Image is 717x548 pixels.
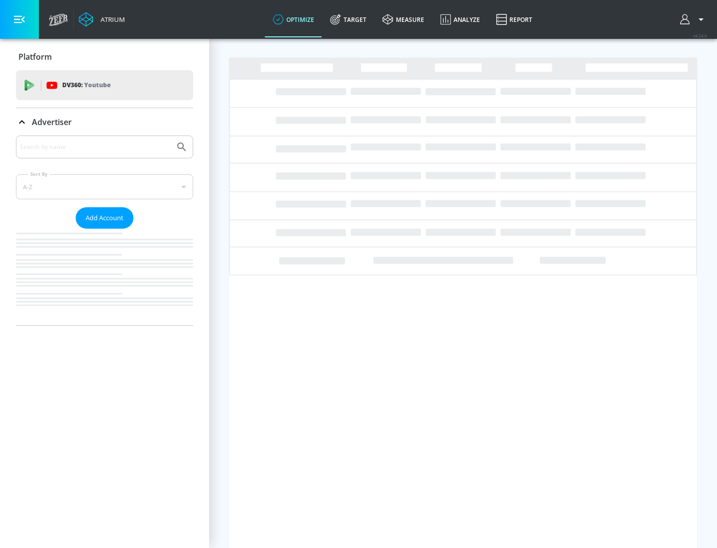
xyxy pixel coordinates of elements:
p: DV360: [62,80,111,91]
p: Advertiser [32,117,72,128]
p: Platform [18,51,52,62]
div: A-Z [16,174,193,199]
input: Search by name [20,140,171,153]
div: Platform [16,43,193,71]
p: Youtube [84,80,111,90]
span: v 4.24.0 [693,33,707,38]
div: Advertiser [16,136,193,325]
a: Atrium [79,12,125,27]
a: Analyze [432,1,488,37]
button: Add Account [76,207,133,229]
div: DV360: Youtube [16,70,193,100]
div: Advertiser [16,108,193,136]
div: Atrium [97,15,125,24]
a: Report [488,1,540,37]
a: measure [374,1,432,37]
label: Sort By [28,171,50,177]
a: optimize [265,1,322,37]
span: Add Account [86,212,123,224]
a: Target [322,1,374,37]
nav: list of Advertiser [16,229,193,325]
